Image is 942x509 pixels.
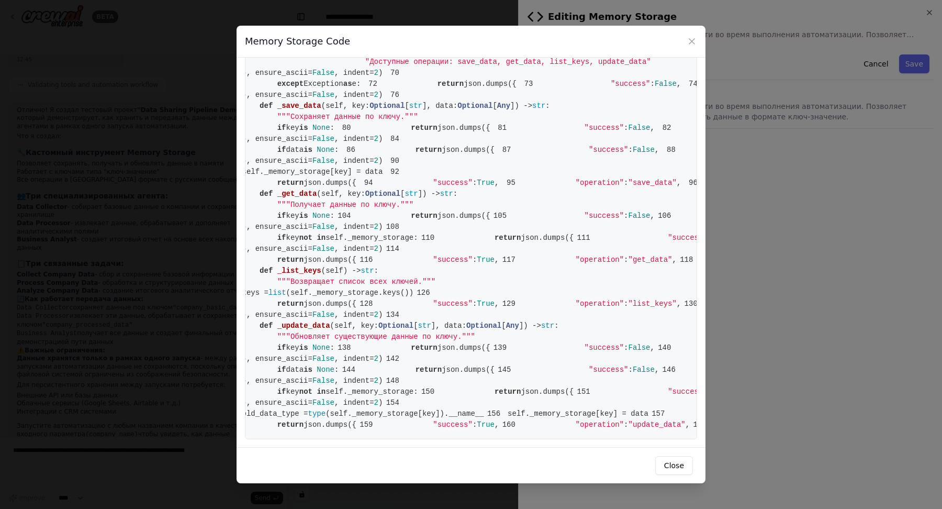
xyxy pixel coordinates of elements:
[655,456,693,475] button: Close
[326,267,343,275] span: self
[383,134,407,145] span: 84
[242,311,312,319] span: }, ensure_ascii=
[242,91,312,99] span: }, ensure_ascii=
[422,190,440,198] span: ) ->
[681,298,705,309] span: 130
[383,222,407,233] span: 108
[334,377,374,385] span: , indent=
[655,211,679,222] span: 106
[312,245,334,253] span: False
[343,80,352,88] span: as
[334,211,358,222] span: 104
[378,399,383,407] span: )
[497,102,510,110] span: Any
[334,157,374,165] span: , indent=
[277,300,304,308] span: return
[499,298,523,309] span: 129
[286,124,299,132] span: key
[442,146,495,154] span: json.dumps({
[299,212,308,220] span: is
[477,256,495,264] span: True
[532,102,545,110] span: str
[490,342,514,353] span: 139
[334,223,374,231] span: , indent=
[495,234,521,242] span: return
[477,421,495,429] span: True
[495,179,499,187] span: ,
[510,102,514,110] span: ]
[523,322,541,330] span: ) ->
[242,135,312,143] span: }, ensure_ascii=
[624,421,628,429] span: :
[433,256,473,264] span: "success"
[326,102,369,110] span: self, key:
[383,68,407,79] span: 70
[690,419,714,430] span: 161
[356,255,380,265] span: 116
[473,179,477,187] span: :
[334,135,374,143] span: , indent=
[655,80,677,88] span: False
[655,146,659,154] span: ,
[312,69,334,77] span: False
[484,408,508,419] span: 156
[277,212,286,220] span: if
[374,245,378,253] span: 2
[374,399,378,407] span: 2
[277,267,321,275] span: _list_keys
[541,322,554,330] span: str
[589,146,629,154] span: "success"
[277,201,413,209] span: """Получает данные по ключу."""
[312,135,334,143] span: False
[317,388,326,396] span: in
[484,410,648,418] span: self._memory_storage[key] = data
[277,179,304,187] span: return
[277,322,330,330] span: _update_data
[383,156,407,167] span: 90
[277,146,286,154] span: if
[400,190,405,198] span: [
[383,353,407,364] span: 142
[411,344,437,352] span: return
[304,300,356,308] span: json.dumps({
[405,102,409,110] span: [
[624,212,628,220] span: :
[356,178,380,189] span: 94
[576,256,624,264] span: "operation"
[633,366,655,374] span: False
[242,69,312,77] span: }, ensure_ascii=
[554,322,558,330] span: :
[260,102,273,110] span: def
[433,300,473,308] span: "success"
[334,342,358,353] span: 138
[492,102,497,110] span: [
[277,366,286,374] span: if
[339,364,363,375] span: 144
[312,399,334,407] span: False
[334,123,358,134] span: 80
[277,234,286,242] span: if
[330,212,334,220] span: :
[383,167,407,178] span: 92
[304,80,343,88] span: Exception
[686,421,690,429] span: ,
[624,344,628,352] span: :
[374,377,378,385] span: 2
[473,256,477,264] span: :
[383,244,407,255] span: 114
[334,355,374,363] span: , indent=
[611,80,651,88] span: "success"
[334,91,374,99] span: , indent=
[378,223,383,231] span: )
[514,102,532,110] span: ) ->
[589,366,629,374] span: "success"
[477,179,495,187] span: True
[655,366,659,374] span: ,
[624,124,628,132] span: :
[312,311,334,319] span: False
[365,58,651,66] span: "Доступные операции: save_data, get_data, list_keys, update_data"
[418,386,442,397] span: 150
[668,234,708,242] span: "success"
[433,421,473,429] span: "success"
[312,377,334,385] span: False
